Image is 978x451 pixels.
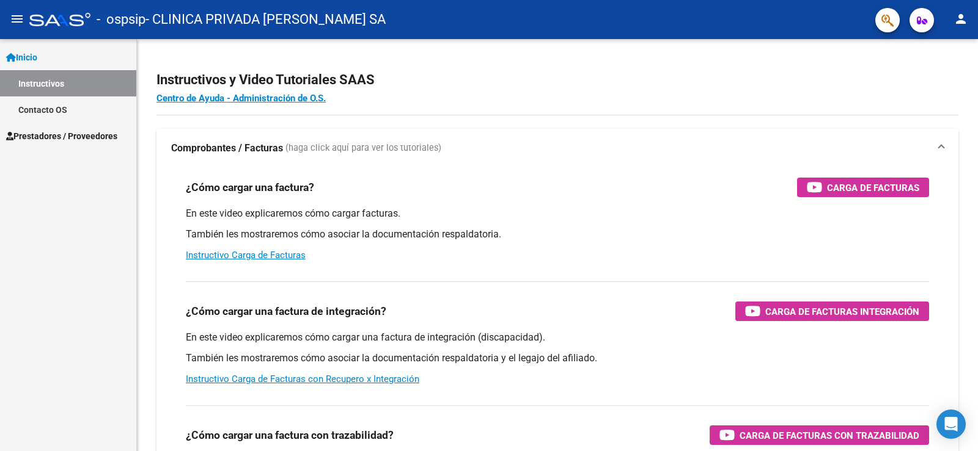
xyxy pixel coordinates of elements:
[285,142,441,155] span: (haga click aquí para ver los tutoriales)
[156,68,958,92] h2: Instructivos y Video Tutoriales SAAS
[186,352,929,365] p: También les mostraremos cómo asociar la documentación respaldatoria y el legajo del afiliado.
[186,207,929,220] p: En este video explicaremos cómo cargar facturas.
[740,428,919,443] span: Carga de Facturas con Trazabilidad
[186,303,386,320] h3: ¿Cómo cargar una factura de integración?
[936,410,966,439] div: Open Intercom Messenger
[156,129,958,168] mat-expansion-panel-header: Comprobantes / Facturas (haga click aquí para ver los tutoriales)
[6,51,37,64] span: Inicio
[827,180,919,195] span: Carga de Facturas
[186,373,419,384] a: Instructivo Carga de Facturas con Recupero x Integración
[171,142,283,155] strong: Comprobantes / Facturas
[10,12,24,26] mat-icon: menu
[735,301,929,321] button: Carga de Facturas Integración
[765,304,919,319] span: Carga de Facturas Integración
[954,12,968,26] mat-icon: person
[156,93,326,104] a: Centro de Ayuda - Administración de O.S.
[710,425,929,445] button: Carga de Facturas con Trazabilidad
[97,6,145,33] span: - ospsip
[145,6,386,33] span: - CLINICA PRIVADA [PERSON_NAME] SA
[186,179,314,196] h3: ¿Cómo cargar una factura?
[186,228,929,241] p: También les mostraremos cómo asociar la documentación respaldatoria.
[797,178,929,197] button: Carga de Facturas
[6,129,117,143] span: Prestadores / Proveedores
[186,250,306,261] a: Instructivo Carga de Facturas
[186,331,929,344] p: En este video explicaremos cómo cargar una factura de integración (discapacidad).
[186,427,394,444] h3: ¿Cómo cargar una factura con trazabilidad?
